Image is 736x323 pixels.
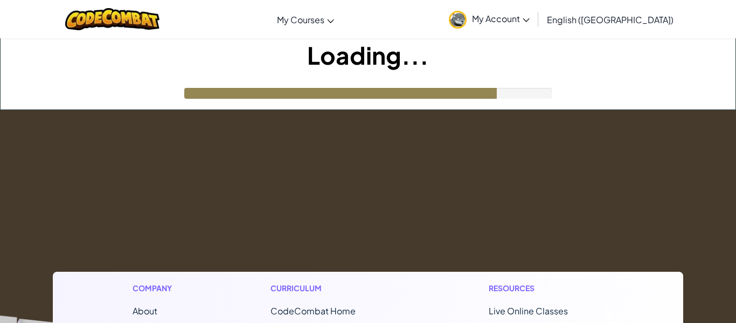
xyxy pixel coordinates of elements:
[272,5,339,34] a: My Courses
[472,13,530,24] span: My Account
[443,2,535,36] a: My Account
[65,8,159,30] img: CodeCombat logo
[449,11,467,29] img: avatar
[270,283,401,294] h1: Curriculum
[1,38,735,72] h1: Loading...
[489,283,603,294] h1: Resources
[270,305,356,317] span: CodeCombat Home
[277,14,324,25] span: My Courses
[489,305,568,317] a: Live Online Classes
[547,14,673,25] span: English ([GEOGRAPHIC_DATA])
[541,5,679,34] a: English ([GEOGRAPHIC_DATA])
[133,283,183,294] h1: Company
[133,305,157,317] a: About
